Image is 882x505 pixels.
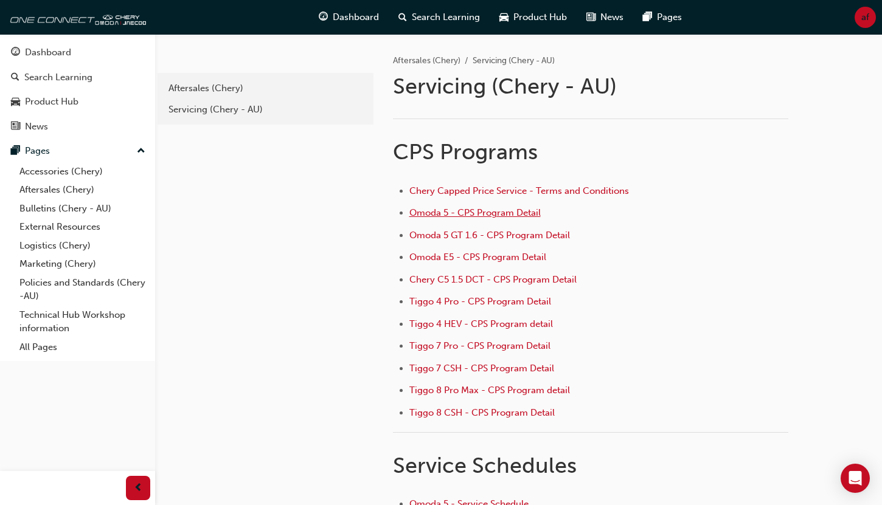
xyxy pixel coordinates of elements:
[5,140,150,162] button: Pages
[861,10,869,24] span: af
[162,78,369,99] a: Aftersales (Chery)
[168,103,363,117] div: Servicing (Chery - AU)
[633,5,692,30] a: pages-iconPages
[134,481,143,496] span: prev-icon
[855,7,876,28] button: af
[5,39,150,140] button: DashboardSearch LearningProduct HubNews
[25,120,48,134] div: News
[393,55,460,66] a: Aftersales (Chery)
[577,5,633,30] a: news-iconNews
[25,46,71,60] div: Dashboard
[409,274,577,285] a: Chery C5 1.5 DCT - CPS Program Detail
[15,306,150,338] a: Technical Hub Workshop information
[15,162,150,181] a: Accessories (Chery)
[6,5,146,29] img: oneconnect
[162,99,369,120] a: Servicing (Chery - AU)
[409,407,555,418] a: Tiggo 8 CSH - CPS Program Detail
[168,81,363,95] div: Aftersales (Chery)
[15,236,150,255] a: Logistics (Chery)
[5,66,150,89] a: Search Learning
[333,10,379,24] span: Dashboard
[657,10,682,24] span: Pages
[24,70,92,84] div: Search Learning
[389,5,490,30] a: search-iconSearch Learning
[398,10,407,25] span: search-icon
[11,146,20,157] span: pages-icon
[15,180,150,199] a: Aftersales (Chery)
[409,385,570,396] a: Tiggo 8 Pro Max - CPS Program detail
[15,199,150,218] a: Bulletins (Chery - AU)
[409,318,553,329] a: Tiggo 4 HEV - CPS Program detail
[600,10,623,24] span: News
[409,340,550,351] a: Tiggo 7 Pro - CPS Program Detail
[15,218,150,236] a: External Resources
[643,10,652,25] span: pages-icon
[15,255,150,273] a: Marketing (Chery)
[137,143,145,159] span: up-icon
[473,54,555,68] li: Servicing (Chery - AU)
[25,144,50,158] div: Pages
[586,10,596,25] span: news-icon
[513,10,567,24] span: Product Hub
[409,296,551,307] a: Tiggo 4 Pro - CPS Program Detail
[11,122,20,132] span: news-icon
[25,95,78,109] div: Product Hub
[309,5,389,30] a: guage-iconDashboard
[393,73,790,100] h1: Servicing (Chery - AU)
[490,5,577,30] a: car-iconProduct Hub
[409,230,570,241] a: Omoda 5 GT 1.6 - CPS Program Detail
[409,185,629,196] a: Chery Capped Price Service - Terms and Conditions
[412,10,480,24] span: Search Learning
[409,363,554,374] a: Tiggo 7 CSH - CPS Program Detail
[409,252,546,263] a: Omoda E5 - CPS Program Detail
[11,72,19,83] span: search-icon
[841,464,870,493] div: Open Intercom Messenger
[393,452,577,478] span: Service Schedules
[15,273,150,306] a: Policies and Standards (Chery -AU)
[5,115,150,138] a: News
[499,10,509,25] span: car-icon
[319,10,328,25] span: guage-icon
[11,97,20,108] span: car-icon
[11,47,20,58] span: guage-icon
[5,91,150,113] a: Product Hub
[15,338,150,357] a: All Pages
[393,139,538,165] span: CPS Programs
[5,41,150,64] a: Dashboard
[409,207,541,218] a: Omoda 5 - CPS Program Detail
